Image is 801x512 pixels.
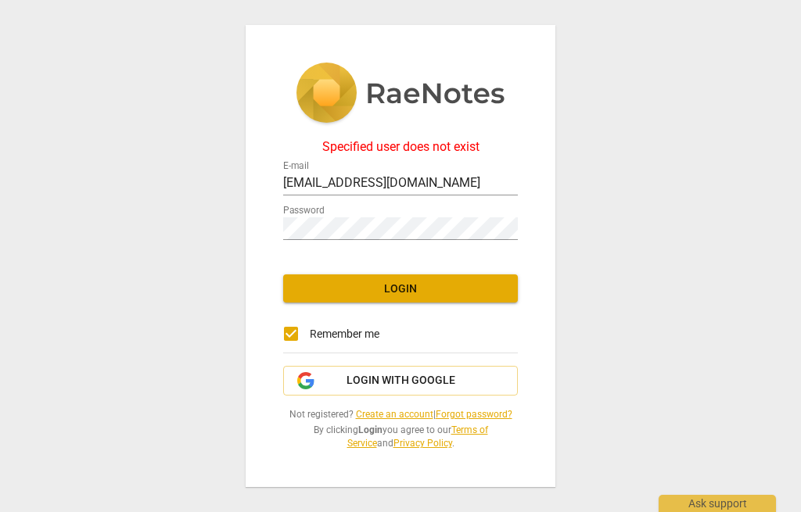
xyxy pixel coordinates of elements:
[436,409,512,420] a: Forgot password?
[393,438,452,449] a: Privacy Policy
[296,281,505,297] span: Login
[356,409,433,420] a: Create an account
[296,63,505,127] img: 5ac2273c67554f335776073100b6d88f.svg
[358,424,383,435] b: Login
[283,408,518,421] span: Not registered? |
[283,274,518,303] button: Login
[283,366,518,396] button: Login with Google
[347,424,488,449] a: Terms of Service
[283,424,518,449] span: By clicking you agree to our and .
[283,162,309,171] label: E-mail
[347,373,455,388] span: Login with Google
[283,206,325,216] label: Password
[659,495,776,512] div: Ask support
[310,326,379,342] span: Remember me
[283,140,518,154] div: Specified user does not exist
